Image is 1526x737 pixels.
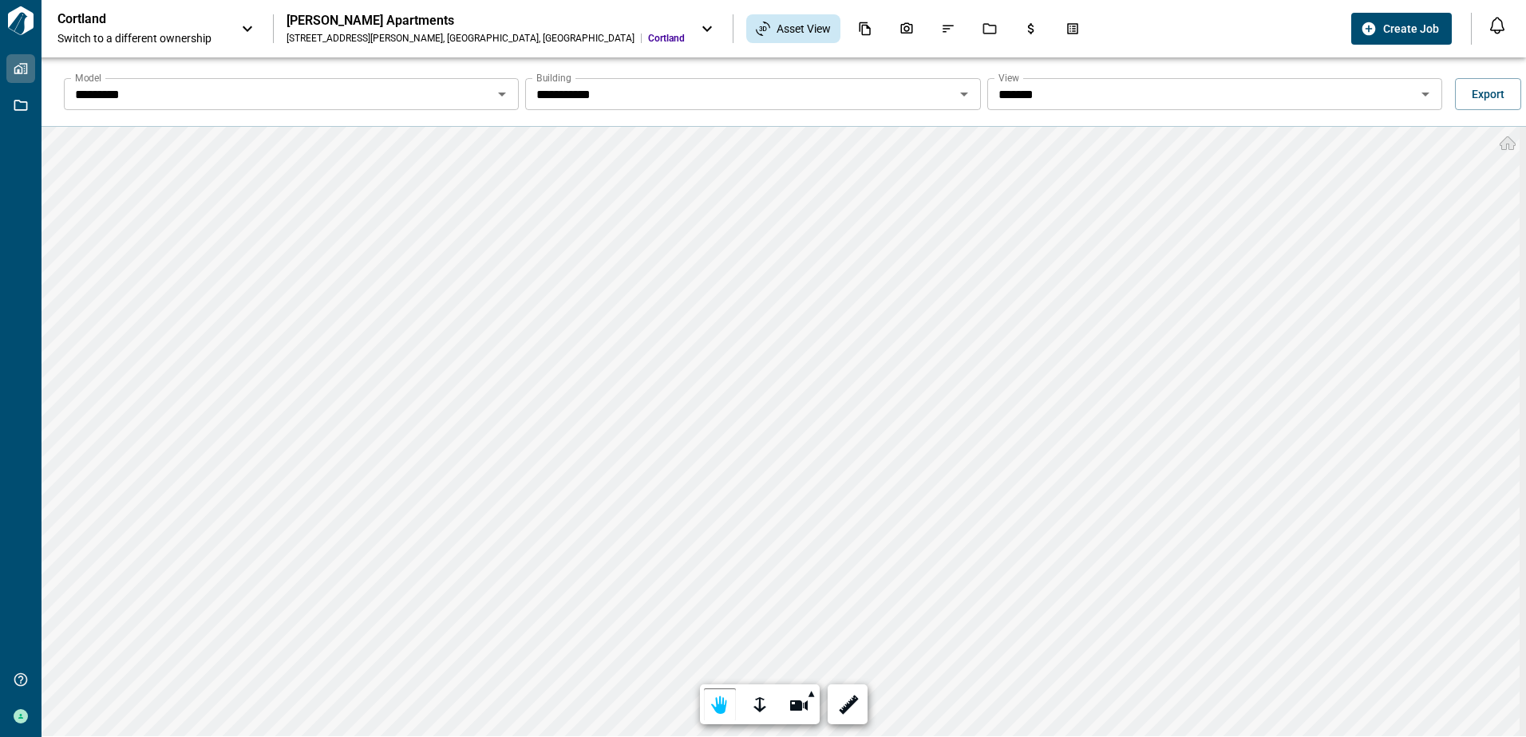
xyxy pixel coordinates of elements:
div: Issues & Info [931,15,965,42]
button: Open [953,83,975,105]
div: Takeoff Center [1056,15,1089,42]
button: Create Job [1351,13,1452,45]
div: [PERSON_NAME] Apartments [287,13,685,29]
button: Open notification feed [1484,13,1510,38]
button: Open [1414,83,1437,105]
span: Export [1472,86,1504,102]
button: Export [1455,78,1521,110]
label: View [998,71,1019,85]
label: Building [536,71,571,85]
span: Asset View [777,21,831,37]
div: Asset View [746,14,840,43]
span: Create Job [1383,21,1439,37]
div: Budgets [1014,15,1048,42]
p: Cortland [57,11,201,27]
span: Switch to a different ownership [57,30,225,46]
label: Model [75,71,101,85]
div: [STREET_ADDRESS][PERSON_NAME] , [GEOGRAPHIC_DATA] , [GEOGRAPHIC_DATA] [287,32,635,45]
div: Jobs [973,15,1006,42]
button: Open [491,83,513,105]
div: Documents [848,15,882,42]
span: Cortland [648,32,685,45]
div: Photos [890,15,923,42]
